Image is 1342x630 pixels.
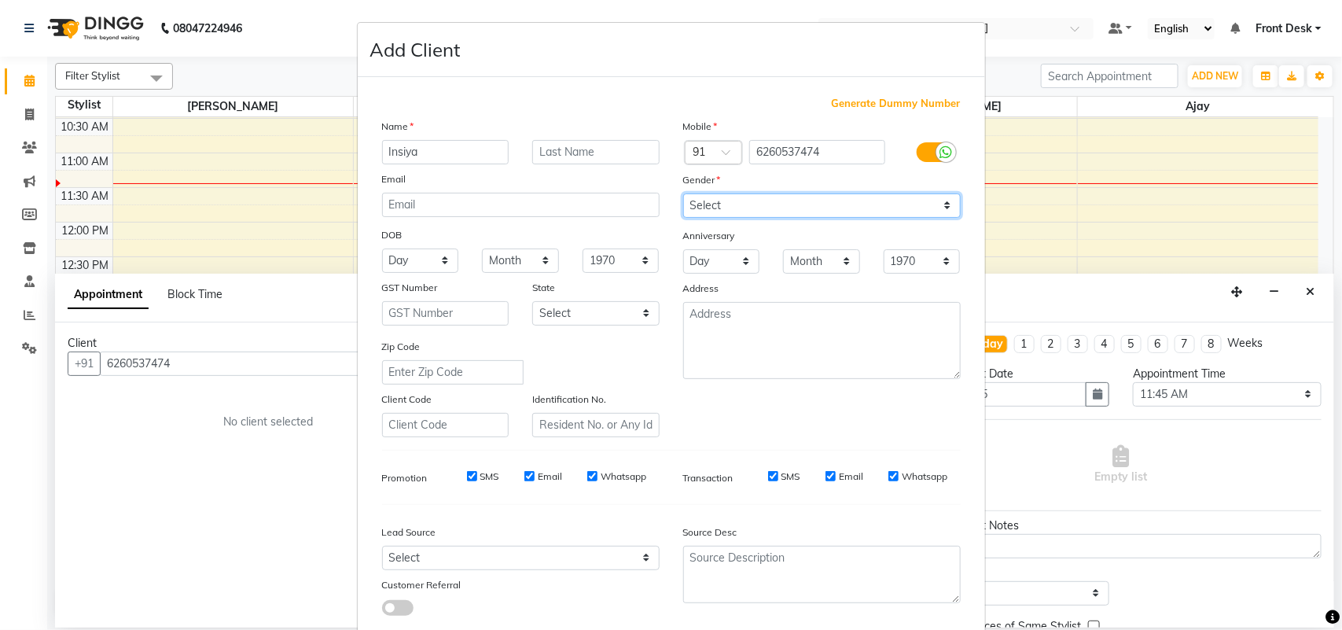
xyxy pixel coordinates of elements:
[382,525,436,540] label: Lead Source
[532,140,660,164] input: Last Name
[370,35,461,64] h4: Add Client
[839,470,863,484] label: Email
[382,413,509,437] input: Client Code
[382,228,403,242] label: DOB
[683,173,721,187] label: Gender
[382,140,509,164] input: First Name
[683,525,737,540] label: Source Desc
[683,120,718,134] label: Mobile
[382,281,438,295] label: GST Number
[538,470,562,484] label: Email
[683,471,734,485] label: Transaction
[532,413,660,437] input: Resident No. or Any Id
[382,340,421,354] label: Zip Code
[382,392,432,407] label: Client Code
[382,471,428,485] label: Promotion
[749,140,885,164] input: Mobile
[532,281,555,295] label: State
[382,360,524,385] input: Enter Zip Code
[683,282,719,296] label: Address
[683,229,735,243] label: Anniversary
[382,301,509,326] input: GST Number
[382,172,406,186] label: Email
[382,193,660,217] input: Email
[480,470,499,484] label: SMS
[532,392,606,407] label: Identification No.
[781,470,800,484] label: SMS
[902,470,947,484] label: Whatsapp
[382,120,414,134] label: Name
[832,96,961,112] span: Generate Dummy Number
[382,578,461,592] label: Customer Referral
[601,470,646,484] label: Whatsapp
